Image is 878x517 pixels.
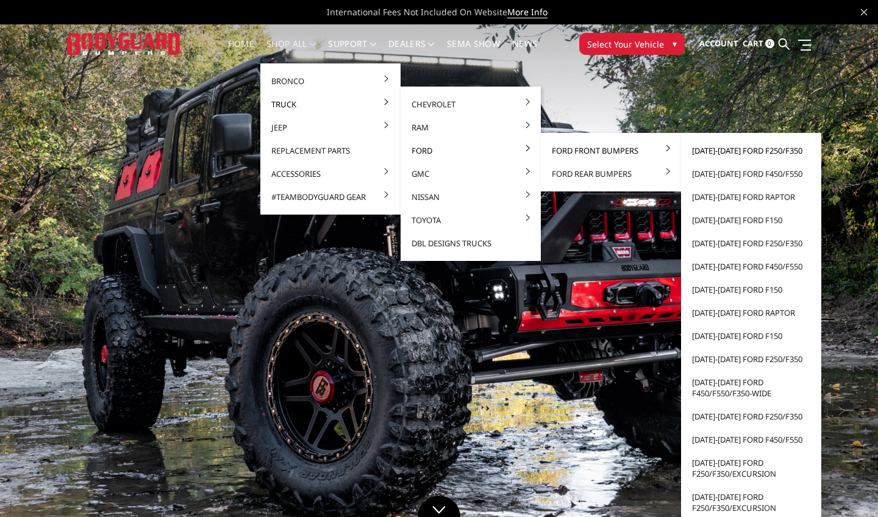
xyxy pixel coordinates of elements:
[405,185,536,209] a: Nissan
[686,255,816,278] a: [DATE]-[DATE] Ford F450/F550
[546,162,676,185] a: Ford Rear Bumpers
[673,37,677,50] span: ▾
[265,139,396,162] a: Replacement Parts
[418,496,460,517] a: Click to Down
[265,93,396,116] a: Truck
[546,139,676,162] a: Ford Front Bumpers
[587,38,664,51] span: Select Your Vehicle
[686,324,816,348] a: [DATE]-[DATE] Ford F150
[265,116,396,139] a: Jeep
[266,40,316,63] a: shop all
[405,209,536,232] a: Toyota
[743,27,774,60] a: Cart 0
[388,40,435,63] a: Dealers
[699,27,738,60] a: Account
[507,6,548,18] a: More Info
[822,281,834,301] button: 4 of 5
[686,451,816,485] a: [DATE]-[DATE] Ford F250/F350/Excursion
[686,278,816,301] a: [DATE]-[DATE] Ford F150
[686,348,816,371] a: [DATE]-[DATE] Ford F250/F350
[686,371,816,405] a: [DATE]-[DATE] Ford F450/F550/F350-wide
[328,40,376,63] a: Support
[743,38,763,49] span: Cart
[447,40,500,63] a: SEMA Show
[228,40,254,63] a: Home
[765,39,774,48] span: 0
[265,185,396,209] a: #TeamBodyguard Gear
[686,428,816,451] a: [DATE]-[DATE] Ford F450/F550
[512,40,537,63] a: News
[822,223,834,242] button: 1 of 5
[265,70,396,93] a: Bronco
[405,93,536,116] a: Chevrolet
[822,242,834,262] button: 2 of 5
[405,139,536,162] a: Ford
[686,185,816,209] a: [DATE]-[DATE] Ford Raptor
[686,405,816,428] a: [DATE]-[DATE] Ford F250/F350
[822,262,834,281] button: 3 of 5
[405,116,536,139] a: Ram
[686,232,816,255] a: [DATE]-[DATE] Ford F250/F350
[405,232,536,255] a: DBL Designs Trucks
[579,33,685,55] button: Select Your Vehicle
[822,301,834,320] button: 5 of 5
[265,162,396,185] a: Accessories
[67,33,181,55] img: BODYGUARD BUMPERS
[686,301,816,324] a: [DATE]-[DATE] Ford Raptor
[686,162,816,185] a: [DATE]-[DATE] Ford F450/F550
[699,38,738,49] span: Account
[686,139,816,162] a: [DATE]-[DATE] Ford F250/F350
[686,209,816,232] a: [DATE]-[DATE] Ford F150
[405,162,536,185] a: GMC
